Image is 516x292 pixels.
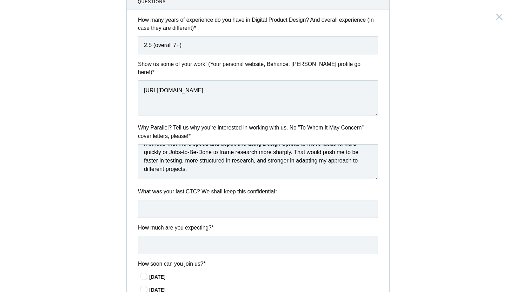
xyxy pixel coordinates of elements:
[138,187,378,195] label: What was your last CTC? We shall keep this confidential
[149,273,378,281] div: [DATE]
[138,16,378,32] label: How many years of experience do you have in Digital Product Design? And overall experience (In ca...
[138,60,378,77] label: Show us some of your work! (Your personal website, Behance, [PERSON_NAME] profile go here!)
[138,224,378,232] label: How much are you expecting?
[138,124,378,140] label: Why Parallel? Tell us why you're interested in working with us. No "To Whom It May Concern" cover...
[138,260,378,268] label: How soon can you join us?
